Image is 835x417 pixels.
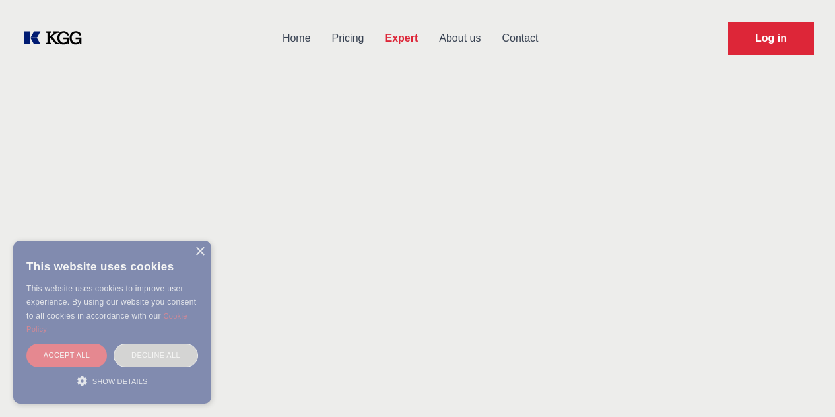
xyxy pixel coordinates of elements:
a: Cookie Policy [26,312,187,333]
a: Pricing [321,21,375,56]
a: About us [428,21,491,56]
a: Home [272,21,321,56]
div: Show details [26,374,198,387]
span: This website uses cookies to improve user experience. By using our website you consent to all coo... [26,284,196,321]
div: Accept all [26,344,107,367]
div: This website uses cookies [26,250,198,282]
p: Invited by Knowledge Gate Group? [16,147,459,160]
img: KOL management, KEE, Therapy area experts [486,112,737,366]
a: Request Demo [728,22,814,55]
p: Congratulations [16,171,459,202]
span: Show details [92,377,148,385]
div: Decline all [114,344,198,367]
span: invitation-only [250,260,323,274]
a: Expert [374,21,428,56]
div: Close [195,247,205,257]
a: Contact [491,21,549,56]
a: KOL Knowledge Platform: Talk to Key External Experts (KEE) [21,28,92,49]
